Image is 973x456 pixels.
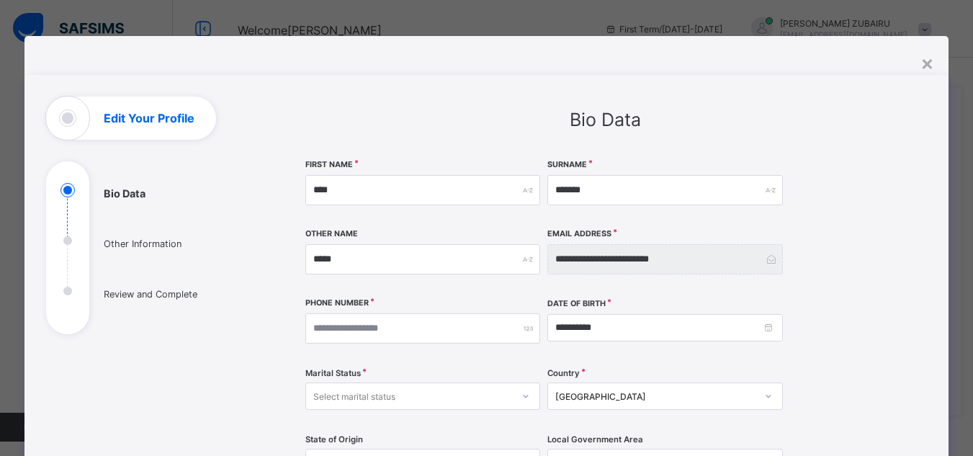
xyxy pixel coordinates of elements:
label: Date of Birth [547,299,606,308]
span: Marital Status [305,368,361,378]
label: Other Name [305,229,358,238]
div: × [920,50,934,75]
h1: Edit Your Profile [104,112,194,124]
div: [GEOGRAPHIC_DATA] [555,391,756,402]
div: Select marital status [313,383,395,410]
label: Phone Number [305,298,369,308]
span: Local Government Area [547,434,643,444]
span: Bio Data [570,109,641,130]
span: Country [547,368,580,378]
label: Surname [547,160,587,169]
label: Email Address [547,229,611,238]
label: First Name [305,160,353,169]
span: State of Origin [305,434,363,444]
